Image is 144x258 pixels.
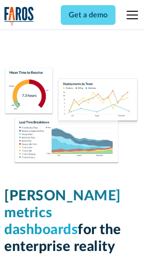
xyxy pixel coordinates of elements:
[121,4,140,26] div: menu
[61,5,115,25] a: Get a demo
[4,188,140,255] h1: for the enterprise reality
[4,7,34,26] a: home
[4,68,140,165] img: Dora Metrics Dashboard
[4,7,34,26] img: Logo of the analytics and reporting company Faros.
[4,189,121,237] span: [PERSON_NAME] metrics dashboards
